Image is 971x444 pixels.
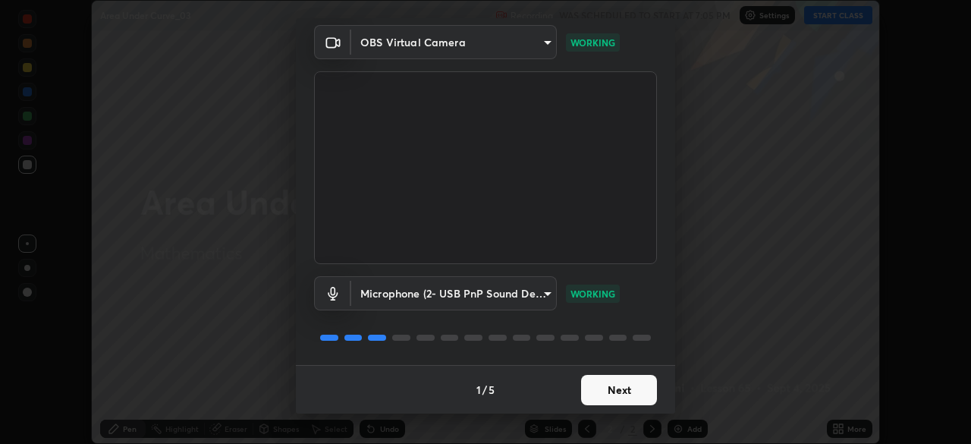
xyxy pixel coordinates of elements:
h4: 1 [476,382,481,398]
div: OBS Virtual Camera [351,25,557,59]
h4: 5 [489,382,495,398]
h4: / [482,382,487,398]
p: WORKING [570,36,615,49]
p: WORKING [570,287,615,301]
button: Next [581,375,657,405]
div: OBS Virtual Camera [351,276,557,310]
